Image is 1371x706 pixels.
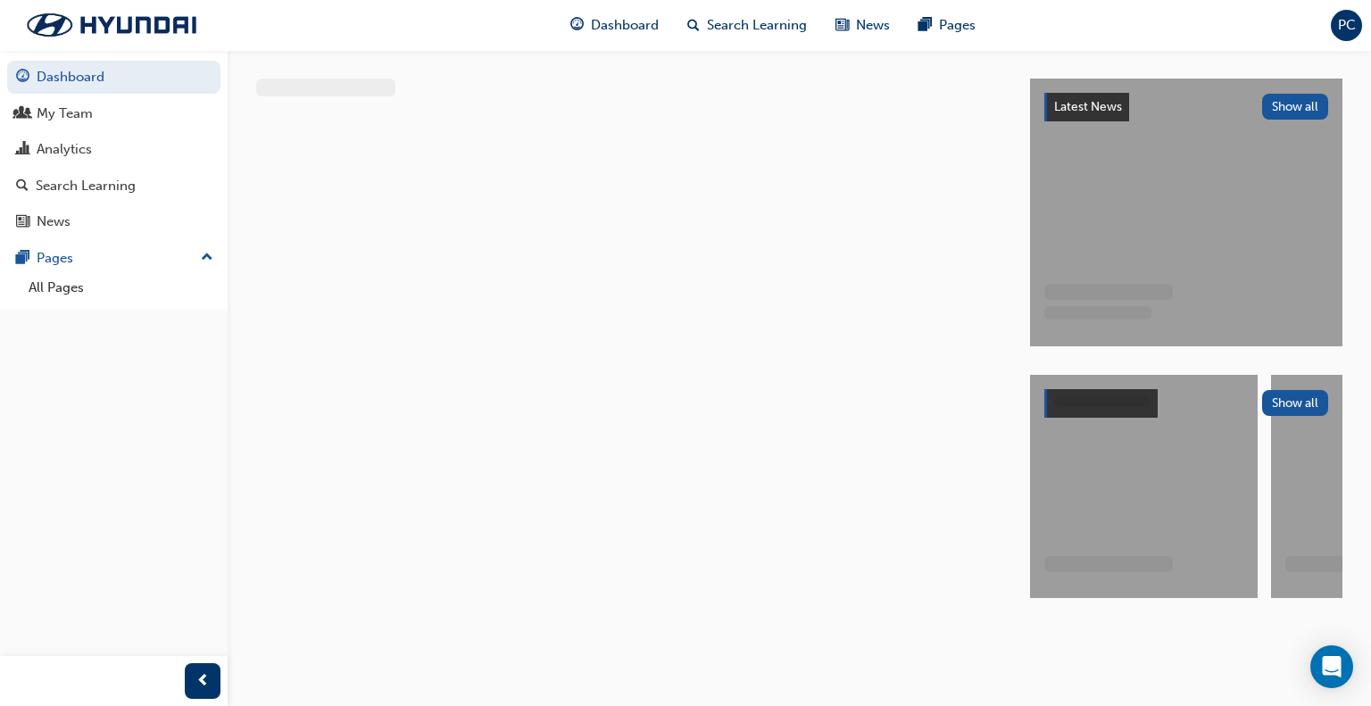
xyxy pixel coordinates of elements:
[1262,94,1329,120] button: Show all
[1338,15,1356,36] span: PC
[1044,389,1328,418] a: Show all
[1331,10,1362,41] button: PC
[1044,93,1328,121] a: Latest NewsShow all
[7,133,220,166] a: Analytics
[7,57,220,242] button: DashboardMy TeamAnalyticsSearch LearningNews
[673,7,821,44] a: search-iconSearch Learning
[687,14,700,37] span: search-icon
[37,104,93,124] div: My Team
[904,7,990,44] a: pages-iconPages
[835,14,849,37] span: news-icon
[36,176,136,196] div: Search Learning
[7,205,220,238] a: News
[591,15,659,36] span: Dashboard
[1262,390,1329,416] button: Show all
[37,248,73,269] div: Pages
[556,7,673,44] a: guage-iconDashboard
[7,242,220,275] button: Pages
[1054,99,1122,114] span: Latest News
[856,15,890,36] span: News
[16,70,29,86] span: guage-icon
[16,251,29,267] span: pages-icon
[21,274,220,302] a: All Pages
[16,106,29,122] span: people-icon
[196,670,210,693] span: prev-icon
[707,15,807,36] span: Search Learning
[939,15,976,36] span: Pages
[7,97,220,130] a: My Team
[16,179,29,195] span: search-icon
[16,214,29,230] span: news-icon
[570,14,584,37] span: guage-icon
[7,61,220,94] a: Dashboard
[16,142,29,158] span: chart-icon
[7,170,220,203] a: Search Learning
[9,6,214,44] img: Trak
[201,246,213,270] span: up-icon
[821,7,904,44] a: news-iconNews
[37,212,71,232] div: News
[1310,645,1353,688] div: Open Intercom Messenger
[918,14,932,37] span: pages-icon
[37,139,92,160] div: Analytics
